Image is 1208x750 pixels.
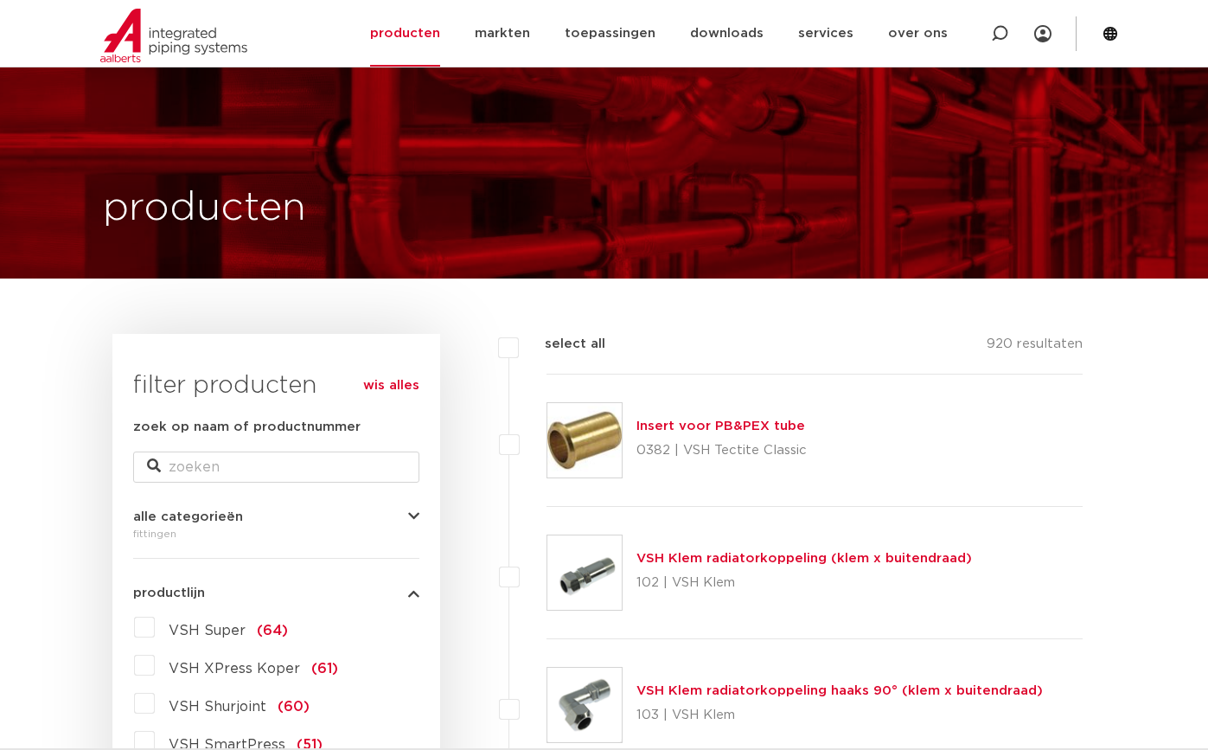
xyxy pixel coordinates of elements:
a: VSH Klem radiatorkoppeling (klem x buitendraad) [636,552,972,565]
a: wis alles [363,375,419,396]
p: 102 | VSH Klem [636,569,972,597]
span: alle categorieën [133,510,243,523]
h3: filter producten [133,369,419,403]
label: zoek op naam of productnummer [133,417,361,438]
button: productlijn [133,587,419,599]
span: productlijn [133,587,205,599]
button: alle categorieën [133,510,419,523]
p: 0382 | VSH Tectite Classic [636,437,807,465]
h1: producten [103,181,306,236]
img: Thumbnail for VSH Klem radiatorkoppeling haaks 90° (klem x buitendraad) [547,668,622,742]
p: 103 | VSH Klem [636,702,1043,729]
span: (60) [278,700,310,714]
a: VSH Klem radiatorkoppeling haaks 90° (klem x buitendraad) [636,684,1043,697]
label: select all [519,334,605,355]
img: Thumbnail for Insert voor PB&PEX tube [547,403,622,478]
p: 920 resultaten [987,334,1083,361]
span: VSH Super [169,624,246,638]
span: VSH XPress Koper [169,662,300,676]
div: fittingen [133,523,419,544]
a: Insert voor PB&PEX tube [636,420,805,433]
span: (64) [257,624,288,638]
input: zoeken [133,452,419,483]
span: (61) [311,662,338,676]
img: Thumbnail for VSH Klem radiatorkoppeling (klem x buitendraad) [547,535,622,610]
span: VSH Shurjoint [169,700,266,714]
